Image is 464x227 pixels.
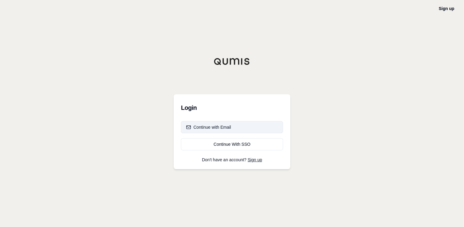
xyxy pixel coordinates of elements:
[186,124,231,130] div: Continue with Email
[186,141,278,147] div: Continue With SSO
[181,102,283,114] h3: Login
[181,158,283,162] p: Don't have an account?
[181,121,283,133] button: Continue with Email
[214,58,250,65] img: Qumis
[248,157,262,162] a: Sign up
[439,6,454,11] a: Sign up
[181,138,283,150] a: Continue With SSO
